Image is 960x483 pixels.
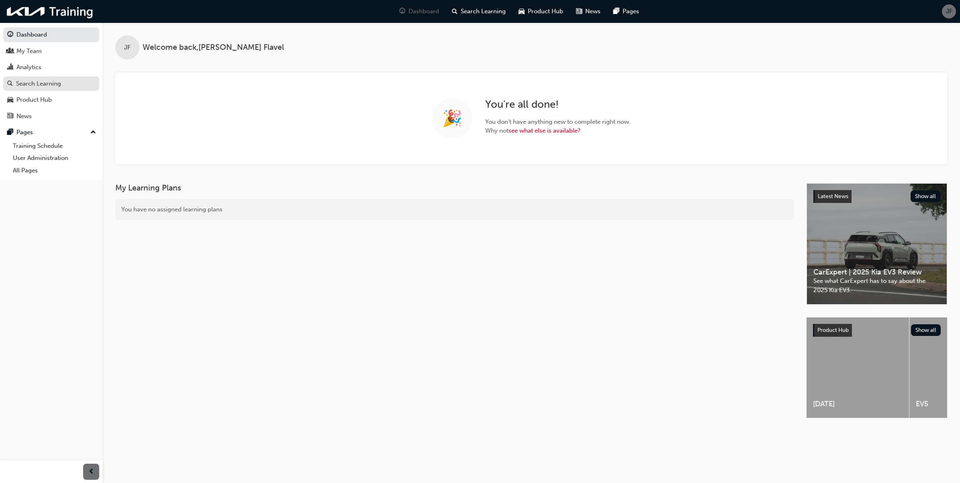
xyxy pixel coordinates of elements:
[813,190,940,203] a: Latest NewsShow all
[143,43,284,52] span: Welcome back , [PERSON_NAME] Flavel
[16,63,41,72] div: Analytics
[16,95,52,104] div: Product Hub
[7,96,13,104] span: car-icon
[911,190,941,202] button: Show all
[3,60,99,75] a: Analytics
[10,140,99,152] a: Training Schedule
[7,113,13,120] span: news-icon
[607,3,645,20] a: pages-iconPages
[946,7,952,16] span: JF
[813,276,940,295] span: See what CarExpert has to say about the 2025 Kia EV3.
[3,92,99,107] a: Product Hub
[485,98,631,111] h2: You ' re all done!
[88,467,94,477] span: prev-icon
[115,183,794,192] h3: My Learning Plans
[10,152,99,164] a: User Administration
[399,6,405,16] span: guage-icon
[570,3,607,20] a: news-iconNews
[90,127,96,138] span: up-icon
[7,31,13,39] span: guage-icon
[813,268,940,277] span: CarExpert | 2025 Kia EV3 Review
[485,126,631,135] span: Why not
[442,114,462,123] span: 🎉
[3,76,99,91] a: Search Learning
[3,27,99,42] a: Dashboard
[818,193,848,200] span: Latest News
[576,6,582,16] span: news-icon
[3,26,99,125] button: DashboardMy TeamAnalyticsSearch LearningProduct HubNews
[461,7,506,16] span: Search Learning
[7,129,13,136] span: pages-icon
[528,7,563,16] span: Product Hub
[7,48,13,55] span: people-icon
[623,7,639,16] span: Pages
[509,127,580,134] a: see what else is available?
[16,112,32,121] div: News
[7,80,13,88] span: search-icon
[817,327,849,334] span: Product Hub
[10,164,99,177] a: All Pages
[485,117,631,127] span: You don ' t have anything new to complete right now.
[16,128,33,137] div: Pages
[16,79,61,88] div: Search Learning
[115,199,794,220] div: You have no assigned learning plans
[409,7,439,16] span: Dashboard
[3,125,99,140] button: Pages
[942,4,956,18] button: JF
[813,324,941,337] a: Product HubShow all
[911,324,941,336] button: Show all
[452,6,458,16] span: search-icon
[445,3,512,20] a: search-iconSearch Learning
[3,109,99,124] a: News
[807,317,909,418] a: [DATE]
[4,3,96,20] img: kia-training
[512,3,570,20] a: car-iconProduct Hub
[7,64,13,71] span: chart-icon
[124,43,131,52] span: JF
[393,3,445,20] a: guage-iconDashboard
[3,44,99,59] a: My Team
[613,6,619,16] span: pages-icon
[519,6,525,16] span: car-icon
[585,7,601,16] span: News
[16,47,42,56] div: My Team
[807,183,947,305] a: Latest NewsShow allCarExpert | 2025 Kia EV3 ReviewSee what CarExpert has to say about the 2025 Ki...
[813,399,903,409] span: [DATE]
